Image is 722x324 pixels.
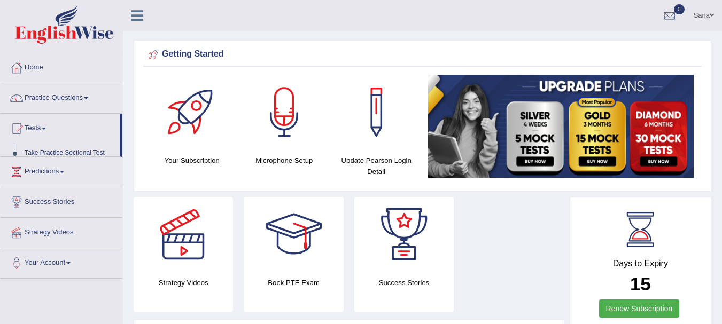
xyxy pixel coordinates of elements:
[146,46,699,62] div: Getting Started
[1,248,122,275] a: Your Account
[1,187,122,214] a: Success Stories
[428,75,694,178] img: small5.jpg
[630,273,651,294] b: 15
[1,83,122,110] a: Practice Questions
[354,277,454,288] h4: Success Stories
[20,144,120,163] a: Take Practice Sectional Test
[336,155,417,177] h4: Update Pearson Login Detail
[151,155,233,166] h4: Your Subscription
[1,157,122,184] a: Predictions
[134,277,233,288] h4: Strategy Videos
[1,53,122,80] a: Home
[582,259,699,268] h4: Days to Expiry
[244,155,325,166] h4: Microphone Setup
[674,4,685,14] span: 0
[244,277,343,288] h4: Book PTE Exam
[1,114,120,140] a: Tests
[599,299,680,318] a: Renew Subscription
[1,218,122,244] a: Strategy Videos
